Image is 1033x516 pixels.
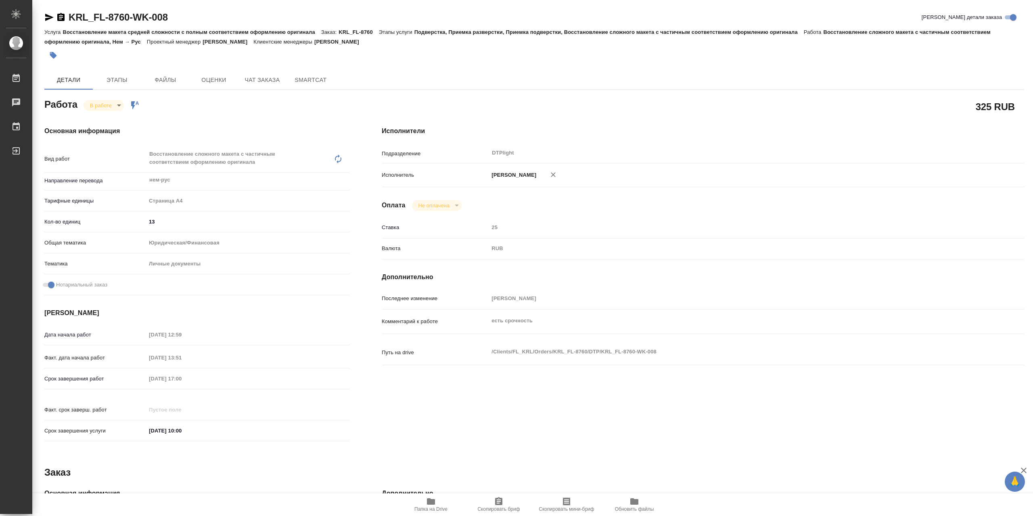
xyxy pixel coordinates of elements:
p: Этапы услуги [379,29,414,35]
p: Проектный менеджер [147,39,203,45]
button: 🙏 [1005,472,1025,492]
div: В работе [412,200,462,211]
input: Пустое поле [146,404,217,416]
div: RUB [489,242,970,255]
p: Восстановление макета средней сложности с полным соответствием оформлению оригинала [63,29,321,35]
button: Скопировать мини-бриф [533,493,600,516]
h4: Оплата [382,201,406,210]
p: Ставка [382,224,489,232]
p: Факт. дата начала работ [44,354,146,362]
p: Подразделение [382,150,489,158]
input: Пустое поле [489,292,970,304]
p: Общая тематика [44,239,146,247]
div: Страница А4 [146,194,349,208]
span: Детали [49,75,88,85]
div: В работе [84,100,124,111]
p: Клиентские менеджеры [253,39,314,45]
p: Работа [804,29,824,35]
input: Пустое поле [146,352,217,363]
span: Скопировать бриф [477,506,520,512]
textarea: /Clients/FL_KRL/Orders/KRL_FL-8760/DTP/KRL_FL-8760-WK-008 [489,345,970,359]
h2: Заказ [44,466,71,479]
p: [PERSON_NAME] [203,39,253,45]
button: Обновить файлы [600,493,668,516]
textarea: есть срочность [489,314,970,328]
input: Пустое поле [146,373,217,384]
p: Кол-во единиц [44,218,146,226]
span: 🙏 [1008,473,1022,490]
span: Оценки [194,75,233,85]
div: Личные документы [146,257,349,271]
p: [PERSON_NAME] [489,171,536,179]
input: ✎ Введи что-нибудь [146,425,217,437]
button: Добавить тэг [44,46,62,64]
span: Папка на Drive [414,506,447,512]
button: Папка на Drive [397,493,465,516]
p: Комментарий к работе [382,318,489,326]
button: Скопировать бриф [465,493,533,516]
p: Подверстка, Приемка разверстки, Приемка подверстки, Восстановление сложного макета с частичным со... [414,29,804,35]
h2: 325 RUB [976,100,1015,113]
p: [PERSON_NAME] [314,39,365,45]
span: Обновить файлы [615,506,654,512]
button: Удалить исполнителя [544,166,562,184]
a: KRL_FL-8760-WK-008 [69,12,168,23]
span: Скопировать мини-бриф [539,506,594,512]
h2: Работа [44,96,77,111]
span: SmartCat [291,75,330,85]
p: Срок завершения услуги [44,427,146,435]
div: Юридическая/Финансовая [146,236,349,250]
h4: Исполнители [382,126,1024,136]
input: ✎ Введи что-нибудь [146,216,349,228]
p: KRL_FL-8760 [339,29,379,35]
p: Тематика [44,260,146,268]
p: Заказ: [321,29,339,35]
span: Чат заказа [243,75,282,85]
input: Пустое поле [146,329,217,341]
p: Исполнитель [382,171,489,179]
p: Дата начала работ [44,331,146,339]
p: Срок завершения работ [44,375,146,383]
p: Вид работ [44,155,146,163]
p: Услуга [44,29,63,35]
p: Валюта [382,244,489,253]
h4: Основная информация [44,489,349,498]
h4: Дополнительно [382,489,1024,498]
button: В работе [88,102,114,109]
h4: [PERSON_NAME] [44,308,349,318]
h4: Дополнительно [382,272,1024,282]
button: Скопировать ссылку [56,13,66,22]
p: Последнее изменение [382,295,489,303]
h4: Основная информация [44,126,349,136]
p: Тарифные единицы [44,197,146,205]
button: Не оплачена [416,202,452,209]
span: [PERSON_NAME] детали заказа [922,13,1002,21]
span: Файлы [146,75,185,85]
p: Направление перевода [44,177,146,185]
input: Пустое поле [489,221,970,233]
button: Скопировать ссылку для ЯМессенджера [44,13,54,22]
span: Этапы [98,75,136,85]
p: Путь на drive [382,349,489,357]
span: Нотариальный заказ [56,281,107,289]
p: Факт. срок заверш. работ [44,406,146,414]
